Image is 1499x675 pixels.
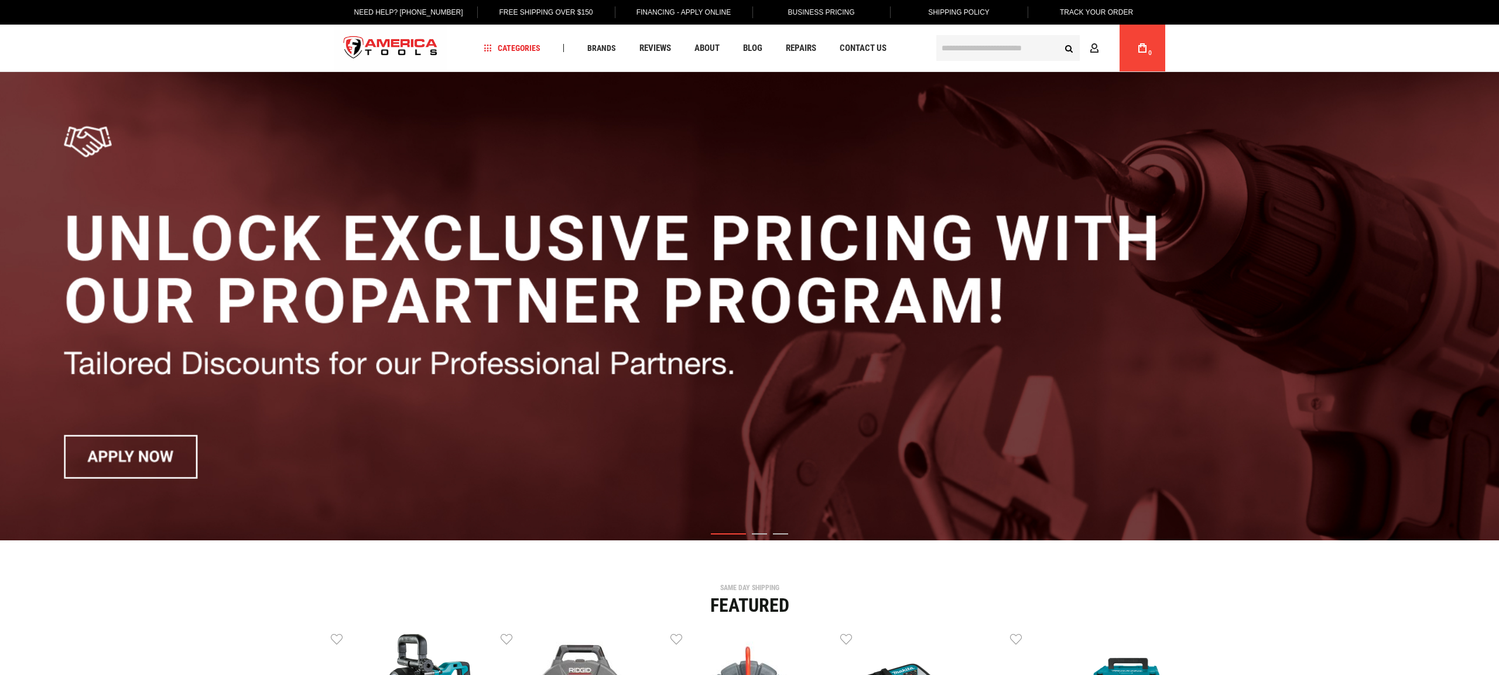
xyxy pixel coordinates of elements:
[582,40,621,56] a: Brands
[743,44,762,53] span: Blog
[928,8,990,16] span: Shipping Policy
[840,44,887,53] span: Contact Us
[834,40,892,56] a: Contact Us
[334,26,447,70] img: America Tools
[484,44,540,52] span: Categories
[1148,50,1152,56] span: 0
[689,40,725,56] a: About
[479,40,546,56] a: Categories
[1057,37,1080,59] button: Search
[786,44,816,53] span: Repairs
[694,44,720,53] span: About
[331,596,1168,615] div: Featured
[587,44,616,52] span: Brands
[1131,25,1154,71] a: 0
[738,40,768,56] a: Blog
[331,584,1168,591] div: SAME DAY SHIPPING
[781,40,822,56] a: Repairs
[639,44,671,53] span: Reviews
[634,40,676,56] a: Reviews
[334,26,447,70] a: store logo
